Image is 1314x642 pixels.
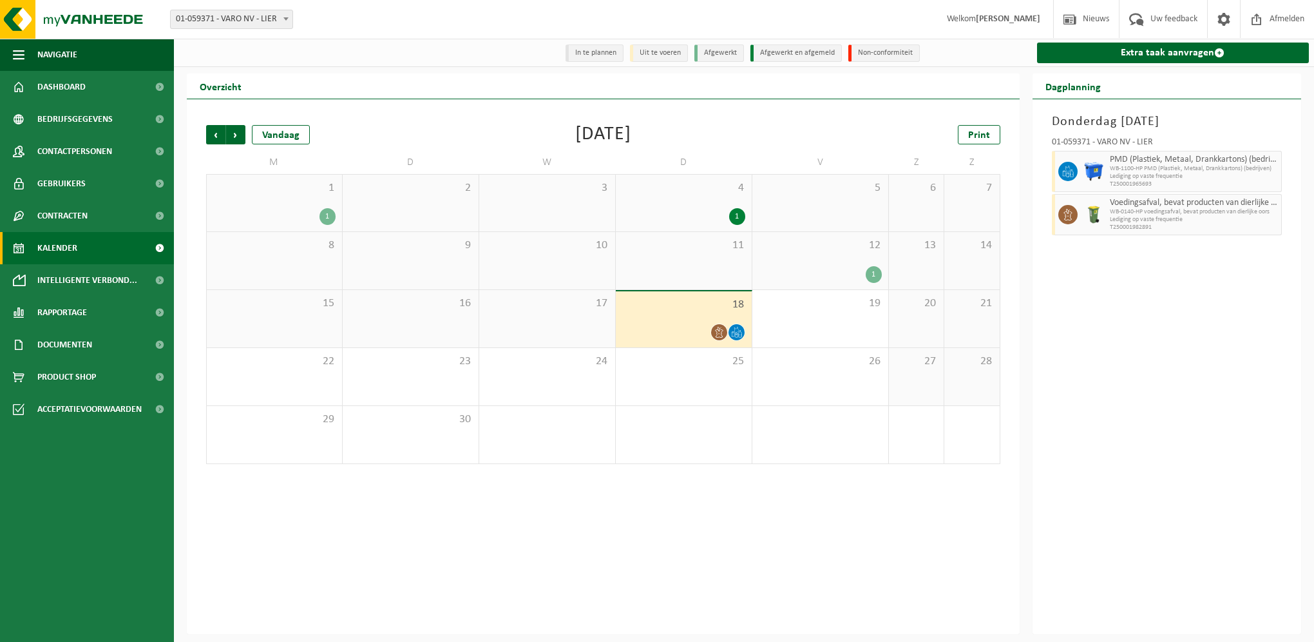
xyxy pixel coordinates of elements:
[349,238,472,253] span: 9
[951,181,993,195] span: 7
[951,297,993,311] span: 21
[976,14,1040,24] strong: [PERSON_NAME]
[171,10,292,28] span: 01-059371 - VARO NV - LIER
[895,238,937,253] span: 13
[622,355,745,369] span: 25
[213,355,336,369] span: 22
[213,297,336,311] span: 15
[252,125,310,144] div: Vandaag
[759,355,882,369] span: 26
[37,103,113,135] span: Bedrijfsgegevens
[206,151,343,174] td: M
[895,297,937,311] span: 20
[1110,165,1279,173] span: WB-1100-HP PMD (Plastiek, Metaal, Drankkartons) (bedrijven)
[37,39,77,71] span: Navigatie
[1037,43,1309,63] a: Extra taak aanvragen
[1033,73,1114,99] h2: Dagplanning
[213,413,336,427] span: 29
[575,125,631,144] div: [DATE]
[226,125,245,144] span: Volgende
[622,181,745,195] span: 4
[759,181,882,195] span: 5
[37,232,77,264] span: Kalender
[1110,155,1279,165] span: PMD (Plastiek, Metaal, Drankkartons) (bedrijven)
[37,135,112,168] span: Contactpersonen
[343,151,479,174] td: D
[1110,216,1279,224] span: Lediging op vaste frequentie
[1084,162,1103,181] img: WB-1100-HPE-BE-01
[187,73,254,99] h2: Overzicht
[750,44,842,62] li: Afgewerkt en afgemeld
[622,238,745,253] span: 11
[729,208,745,225] div: 1
[1084,205,1103,224] img: WB-0140-HPE-GN-50
[951,355,993,369] span: 28
[319,208,336,225] div: 1
[1052,112,1282,131] h3: Donderdag [DATE]
[37,393,142,425] span: Acceptatievoorwaarden
[486,355,609,369] span: 24
[1110,173,1279,180] span: Lediging op vaste frequentie
[848,44,920,62] li: Non-conformiteit
[622,298,745,312] span: 18
[694,44,744,62] li: Afgewerkt
[895,181,937,195] span: 6
[968,130,990,141] span: Print
[206,125,225,144] span: Vorige
[944,151,1000,174] td: Z
[37,71,86,103] span: Dashboard
[213,238,336,253] span: 8
[349,355,472,369] span: 23
[630,44,688,62] li: Uit te voeren
[37,297,87,329] span: Rapportage
[349,181,472,195] span: 2
[1110,224,1279,231] span: T250001982891
[889,151,944,174] td: Z
[213,181,336,195] span: 1
[349,297,472,311] span: 16
[486,181,609,195] span: 3
[486,297,609,311] span: 17
[37,200,88,232] span: Contracten
[1110,180,1279,188] span: T250001965693
[752,151,889,174] td: V
[895,355,937,369] span: 27
[349,413,472,427] span: 30
[616,151,752,174] td: D
[37,329,92,361] span: Documenten
[1110,208,1279,216] span: WB-0140-HP voedingsafval, bevat producten van dierlijke oors
[866,266,882,283] div: 1
[37,264,137,297] span: Intelligente verbond...
[759,238,882,253] span: 12
[486,238,609,253] span: 10
[37,361,96,393] span: Product Shop
[958,125,1000,144] a: Print
[1110,198,1279,208] span: Voedingsafval, bevat producten van dierlijke oorsprong, onverpakt, categorie 3
[479,151,616,174] td: W
[170,10,293,29] span: 01-059371 - VARO NV - LIER
[759,297,882,311] span: 19
[37,168,86,200] span: Gebruikers
[951,238,993,253] span: 14
[1052,138,1282,151] div: 01-059371 - VARO NV - LIER
[566,44,624,62] li: In te plannen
